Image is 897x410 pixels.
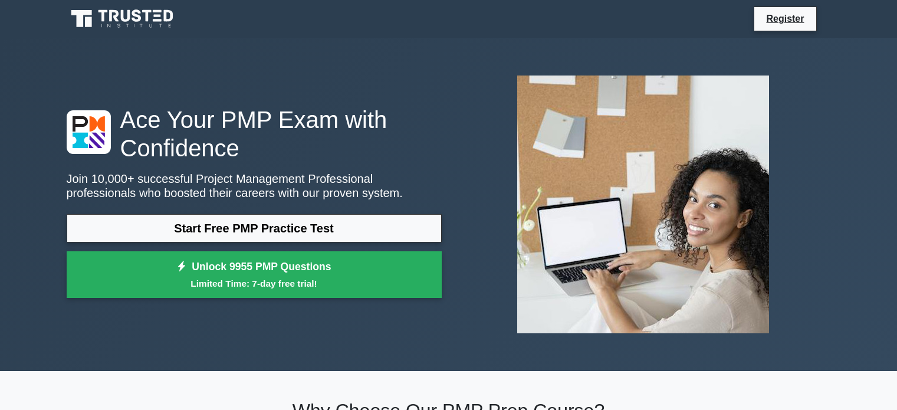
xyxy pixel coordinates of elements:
[759,11,811,26] a: Register
[67,251,442,299] a: Unlock 9955 PMP QuestionsLimited Time: 7-day free trial!
[67,214,442,242] a: Start Free PMP Practice Test
[67,106,442,162] h1: Ace Your PMP Exam with Confidence
[67,172,442,200] p: Join 10,000+ successful Project Management Professional professionals who boosted their careers w...
[81,277,427,290] small: Limited Time: 7-day free trial!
